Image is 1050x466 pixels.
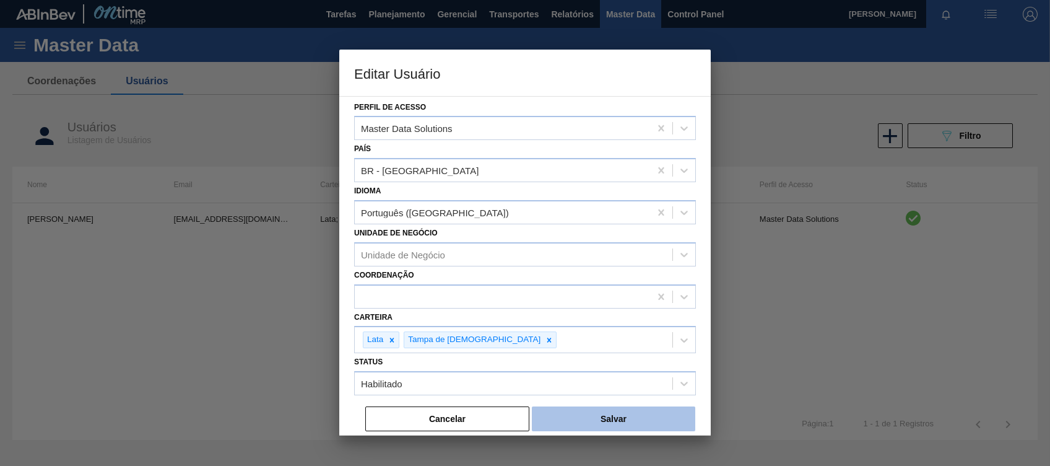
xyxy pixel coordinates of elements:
label: Perfil de Acesso [354,103,426,112]
label: Unidade de Negócio [354,229,438,237]
label: Carteira [354,313,393,322]
h3: Editar Usuário [339,50,711,97]
div: BR - [GEOGRAPHIC_DATA] [361,165,479,176]
div: Tampa de [DEMOGRAPHIC_DATA] [404,332,542,348]
div: Master Data Solutions [361,123,453,134]
button: Cancelar [365,407,529,431]
label: Coordenação [354,271,414,279]
div: Português ([GEOGRAPHIC_DATA]) [361,207,509,218]
button: Salvar [532,407,695,431]
div: Unidade de Negócio [361,249,445,260]
label: País [354,144,371,153]
label: Status [354,358,383,366]
div: Habilitado [361,379,402,389]
label: Idioma [354,187,381,195]
div: Lata [363,332,385,348]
